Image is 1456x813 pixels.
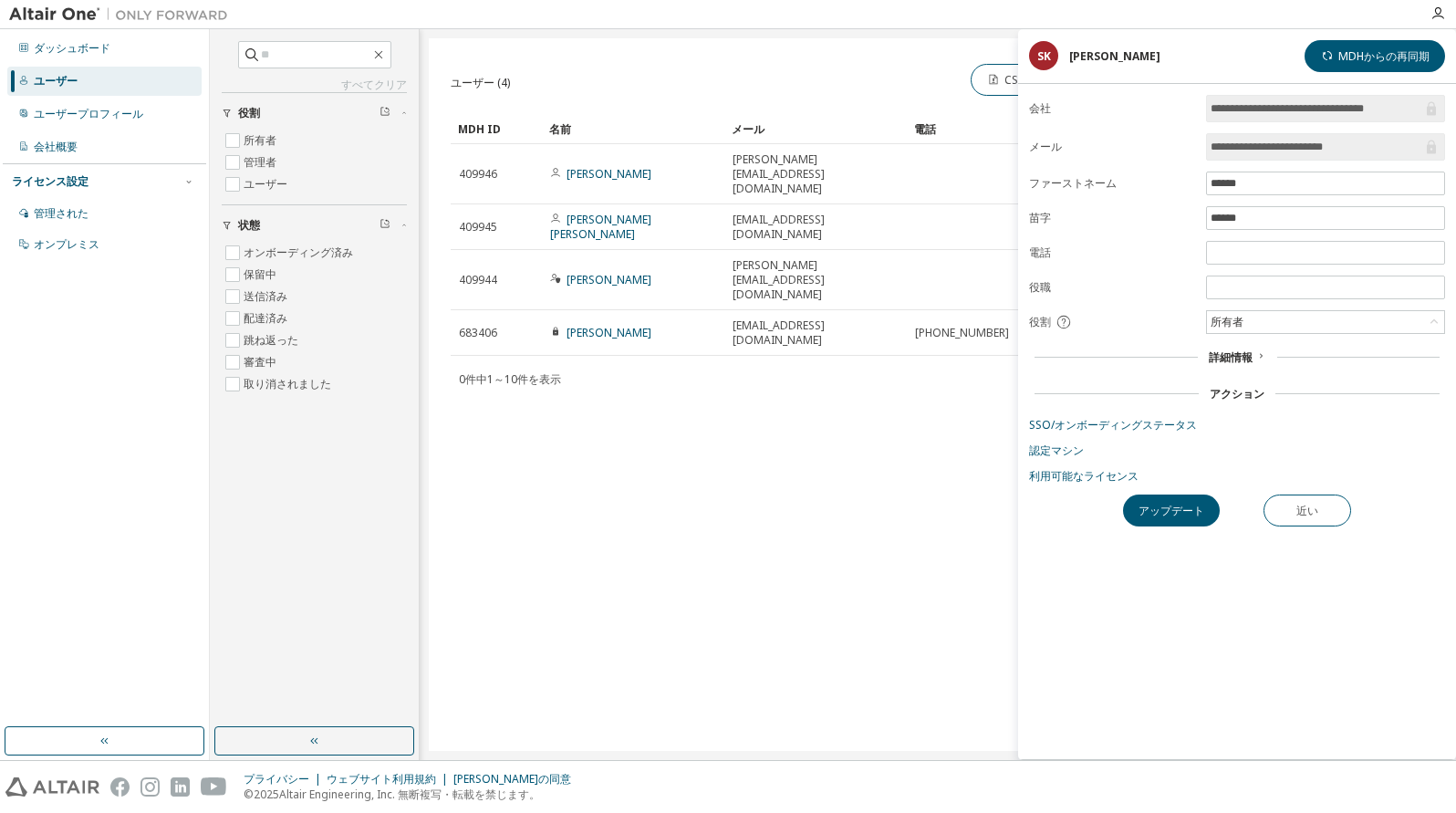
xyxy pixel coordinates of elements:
[733,257,825,302] font: [PERSON_NAME][EMAIL_ADDRESS][DOMAIN_NAME]
[1209,349,1253,365] font: 詳細情報
[1037,48,1051,64] font: SK
[244,176,287,192] font: ユーザー
[1029,443,1084,458] font: 認定マシン
[914,121,936,137] font: 電話
[971,64,1128,96] button: CSVからのインポート
[451,75,510,90] font: ユーザー (4)
[1004,72,1112,88] font: CSVからのインポート
[244,787,254,802] font: ©
[34,40,110,56] font: ダッシュボード
[244,266,276,282] font: 保留中
[238,105,260,120] font: 役割
[494,371,504,387] font: ～
[504,371,528,387] font: 10件
[222,93,407,133] button: 役割
[244,332,298,348] font: 跳ね返った
[1029,210,1051,225] font: 苗字
[459,219,497,235] font: 409945
[244,132,276,148] font: 所有者
[487,371,494,387] font: 1
[459,371,476,387] font: 0件
[733,212,825,242] font: [EMAIL_ADDRESS][DOMAIN_NAME]
[567,325,651,340] font: [PERSON_NAME]
[459,166,497,182] font: 409946
[1338,48,1430,64] font: MDHからの再同期
[1305,40,1445,72] button: MDHからの再同期
[5,777,99,797] img: altair_logo.svg
[1029,468,1139,484] font: 利用可能なライセンス
[380,106,390,120] span: フィルターをクリア
[458,121,501,137] font: MDH ID
[222,205,407,245] button: 状態
[733,151,825,196] font: [PERSON_NAME][EMAIL_ADDRESS][DOMAIN_NAME]
[327,771,436,787] font: ウェブサイト利用規約
[12,173,88,189] font: ライセンス設定
[34,139,78,154] font: 会社概要
[567,272,651,287] font: [PERSON_NAME]
[1296,503,1318,518] font: 近い
[1029,175,1117,191] font: ファーストネーム
[549,121,571,137] font: 名前
[476,371,487,387] font: 中
[140,777,160,797] img: instagram.svg
[732,121,764,137] font: メール
[1029,245,1051,260] font: 電話
[201,777,227,797] img: youtube.svg
[9,5,237,24] img: アルタイルワン
[1029,417,1197,433] font: SSO/オンボーディングステータス
[34,106,143,121] font: ユーザープロフィール
[244,288,287,304] font: 送信済み
[34,73,78,89] font: ユーザー
[1029,279,1051,295] font: 役職
[1264,495,1351,526] button: 近い
[244,154,276,170] font: 管理者
[1139,503,1204,518] font: アップデート
[1029,139,1062,154] font: メール
[34,236,99,252] font: オンプレミス
[1029,314,1051,329] font: 役割
[1123,495,1220,526] button: アップデート
[244,376,331,391] font: 取り消されました
[453,771,571,787] font: [PERSON_NAME]の同意
[1211,314,1243,329] font: 所有者
[567,166,651,182] font: [PERSON_NAME]
[1069,48,1160,64] font: [PERSON_NAME]
[244,771,309,787] font: プライバシー
[733,318,825,348] font: [EMAIL_ADDRESS][DOMAIN_NAME]
[1207,311,1444,333] div: 所有者
[244,310,287,326] font: 配達済み
[110,777,130,797] img: facebook.svg
[915,325,1009,340] font: [PHONE_NUMBER]
[380,218,390,233] span: フィルターをクリア
[341,77,407,92] font: すべてクリア
[459,272,497,287] font: 409944
[254,787,279,802] font: 2025
[459,325,497,340] font: 683406
[171,777,190,797] img: linkedin.svg
[1029,100,1051,116] font: 会社
[528,371,561,387] font: を表示
[244,354,276,370] font: 審査中
[244,245,353,260] font: オンボーディング済み
[238,217,260,233] font: 状態
[279,787,540,802] font: Altair Engineering, Inc. 無断複写・転載を禁じます。
[1210,386,1264,401] font: アクション
[34,205,88,221] font: 管理された
[550,212,651,242] font: [PERSON_NAME] [PERSON_NAME]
